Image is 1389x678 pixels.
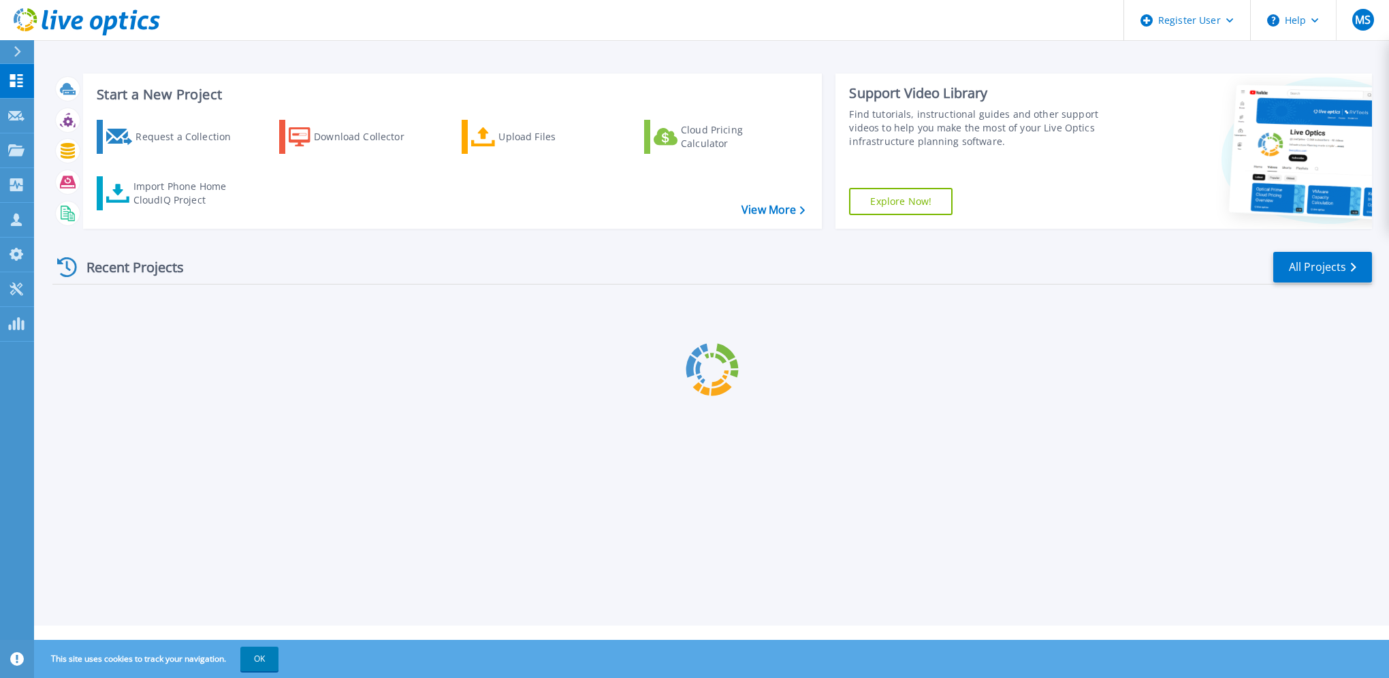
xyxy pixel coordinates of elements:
div: Request a Collection [135,123,244,150]
div: Cloud Pricing Calculator [681,123,790,150]
div: Download Collector [314,123,423,150]
div: Import Phone Home CloudIQ Project [133,180,240,207]
button: OK [240,647,278,671]
a: View More [741,204,805,216]
a: All Projects [1273,252,1372,282]
div: Support Video Library [849,84,1123,102]
a: Explore Now! [849,188,953,215]
span: This site uses cookies to track your navigation. [37,647,278,671]
span: MS [1355,14,1371,25]
div: Find tutorials, instructional guides and other support videos to help you make the most of your L... [849,108,1123,148]
a: Request a Collection [97,120,249,154]
h3: Start a New Project [97,87,805,102]
a: Cloud Pricing Calculator [644,120,796,154]
div: Recent Projects [52,251,202,284]
a: Upload Files [462,120,613,154]
a: Download Collector [279,120,431,154]
div: Upload Files [498,123,607,150]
